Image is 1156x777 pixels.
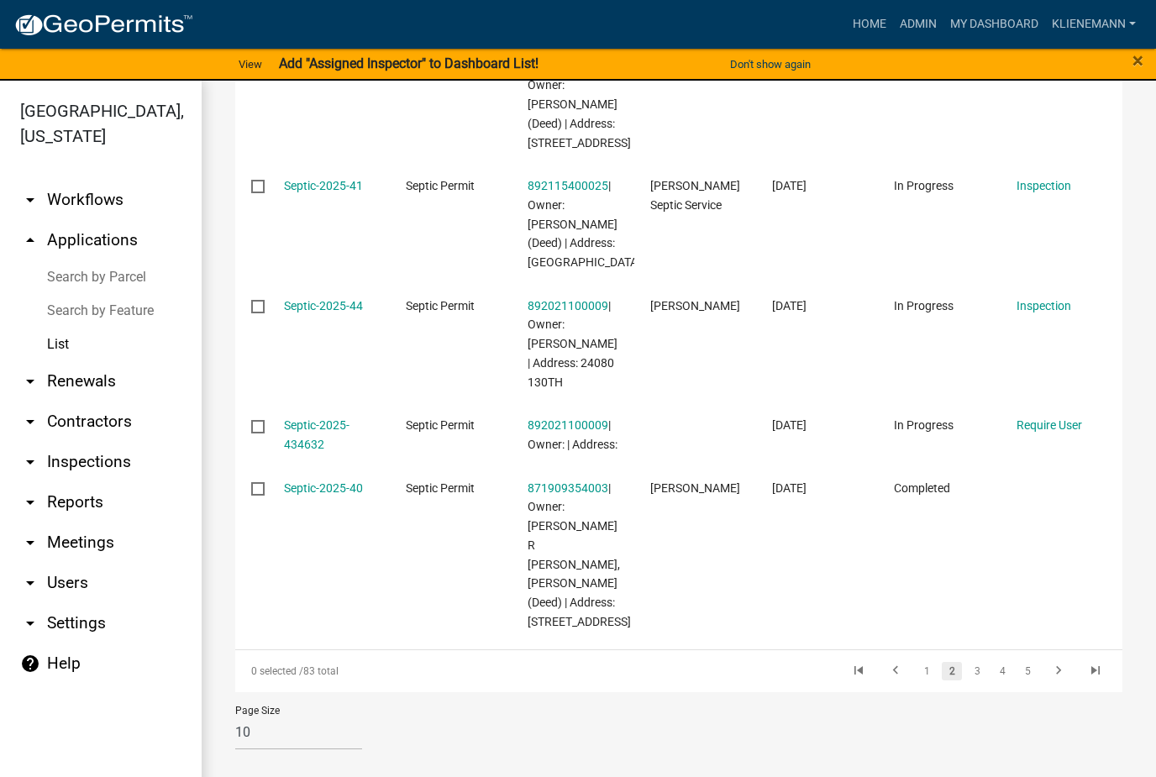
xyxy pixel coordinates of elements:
button: Don't show again [723,50,817,78]
span: 871909354003 | Owner: Youngman, Matthew R Youngman, Kayleigh J, Priske, Gregory (Deed) | Address:... [528,481,631,628]
i: arrow_drop_down [20,533,40,553]
i: arrow_drop_up [20,230,40,250]
span: 06/13/2025 [772,179,807,192]
span: Septic Permit [406,418,475,432]
i: arrow_drop_down [20,412,40,432]
a: Septic-2025-434632 [284,418,349,451]
span: Completed [894,481,950,495]
a: 5 [1017,662,1038,680]
a: Inspection [1017,179,1071,192]
span: Septic Permit [406,481,475,495]
span: 892021100009 | Owner: | Address: [528,418,617,451]
span: Septic Permit [406,299,475,312]
span: × [1132,49,1143,72]
span: Winters Septic Service [650,179,740,212]
span: 892115400025 | Owner: Newton, Jon (Deed) | Address: 19897 COUNTY HIGHWAY D20 [528,179,641,269]
a: 4 [992,662,1012,680]
span: 06/12/2025 [772,299,807,312]
a: Admin [893,8,943,40]
i: arrow_drop_down [20,190,40,210]
span: In Progress [894,418,954,432]
a: Require User [1017,418,1082,432]
a: Septic-2025-44 [284,299,363,312]
i: arrow_drop_down [20,452,40,472]
i: arrow_drop_down [20,371,40,391]
i: arrow_drop_down [20,613,40,633]
a: go to next page [1043,662,1075,680]
div: 83 total [235,650,584,692]
span: Septic Permit [406,179,475,192]
a: 1 [917,662,937,680]
a: go to previous page [880,662,912,680]
i: help [20,654,40,674]
a: View [232,50,269,78]
button: Close [1132,50,1143,71]
li: page 5 [1015,657,1040,685]
li: page 4 [990,657,1015,685]
a: go to first page [843,662,875,680]
span: 0 selected / [251,665,303,677]
a: Home [846,8,893,40]
span: In Progress [894,179,954,192]
i: arrow_drop_down [20,573,40,593]
a: klienemann [1045,8,1143,40]
span: Deborah Cooley [650,481,740,495]
span: 892021100009 | Owner: Molly McDowell-Schipper | Address: 24080 130TH [528,299,617,389]
li: page 3 [964,657,990,685]
a: Inspection [1017,299,1071,312]
a: go to last page [1080,662,1111,680]
a: My Dashboard [943,8,1045,40]
span: 06/11/2025 [772,418,807,432]
a: 892021100009 [528,418,608,432]
a: Septic-2025-41 [284,179,363,192]
strong: Add "Assigned Inspector" to Dashboard List! [279,55,539,71]
span: Molly McDowell [650,299,740,312]
li: page 2 [939,657,964,685]
a: 871909354003 [528,481,608,495]
a: 892021100009 [528,299,608,312]
i: arrow_drop_down [20,492,40,512]
li: page 1 [914,657,939,685]
span: In Progress [894,299,954,312]
a: 3 [967,662,987,680]
span: 872034201006 | Owner: Humrichouse, Marilyn K (Deed) | Address: 27697 270TH ST [528,60,631,150]
a: 892115400025 [528,179,608,192]
span: 06/09/2025 [772,481,807,495]
a: 2 [942,662,962,680]
a: Septic-2025-40 [284,481,363,495]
